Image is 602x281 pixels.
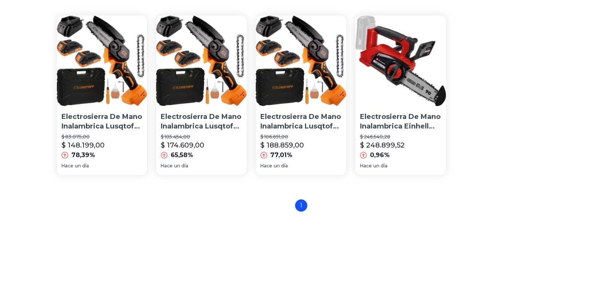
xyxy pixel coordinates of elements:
[174,163,188,169] span: un día
[270,151,292,160] p: 77,01%
[360,140,405,151] p: $ 248.899,52
[360,112,441,131] p: Electrosierra De Mano Inalambrica Einhell Fortexxa 18/20 18v
[156,16,247,106] img: Electrosierra De Mano Inalambrica Lusqtoff Black Series 18v
[57,16,147,106] img: Electrosierra De Mano Inalambrica Lusqtoff Black Series 18v
[355,16,446,106] img: Electrosierra De Mano Inalambrica Einhell Fortexxa 18/20 18v
[161,140,204,151] p: $ 174.609,00
[355,16,446,175] a: Electrosierra De Mano Inalambrica Einhell Fortexxa 18/20 18vElectrosierra De Mano Inalambrica Ein...
[171,151,193,160] p: 65,58%
[161,163,173,169] span: Hace
[260,163,272,169] span: Hace
[256,16,346,106] img: Electrosierra De Mano Inalambrica Lusqtoff Black Series 18v
[161,134,242,140] p: $ 105.454,00
[75,163,89,169] span: un día
[274,163,288,169] span: un día
[256,16,346,175] a: Electrosierra De Mano Inalambrica Lusqtoff Black Series 18vElectrosierra De Mano Inalambrica Lusq...
[260,140,304,151] p: $ 188.859,00
[61,163,73,169] span: Hace
[161,112,242,131] p: Electrosierra De Mano Inalambrica Lusqtoff Black Series 18v
[370,151,390,160] p: 0,96%
[360,134,441,140] p: $ 246.540,28
[71,151,95,160] p: 78,39%
[260,134,342,140] p: $ 106.691,00
[61,112,143,131] p: Electrosierra De Mano Inalambrica Lusqtoff Black Series 18v
[373,163,387,169] span: un día
[61,134,143,140] p: $ 83.075,00
[156,16,247,175] a: Electrosierra De Mano Inalambrica Lusqtoff Black Series 18vElectrosierra De Mano Inalambrica Lusq...
[57,16,147,175] a: Electrosierra De Mano Inalambrica Lusqtoff Black Series 18vElectrosierra De Mano Inalambrica Lusq...
[360,163,372,169] span: Hace
[260,112,342,131] p: Electrosierra De Mano Inalambrica Lusqtoff Black Series 18v
[61,140,105,151] p: $ 148.199,00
